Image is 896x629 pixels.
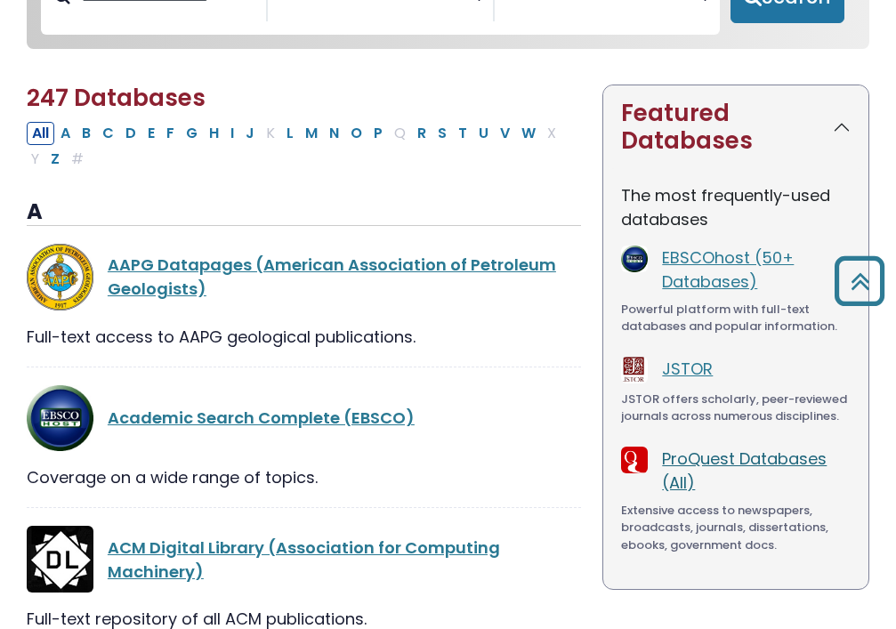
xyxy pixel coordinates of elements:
button: Filter Results E [142,122,160,145]
button: Filter Results Z [45,148,65,171]
button: Filter Results M [300,122,323,145]
a: EBSCOhost (50+ Databases) [662,246,794,293]
a: Academic Search Complete (EBSCO) [108,407,415,429]
button: Filter Results D [120,122,141,145]
button: Filter Results I [225,122,239,145]
button: Filter Results O [345,122,367,145]
a: Back to Top [827,264,892,297]
button: All [27,122,54,145]
a: ACM Digital Library (Association for Computing Machinery) [108,536,500,583]
button: Filter Results P [368,122,388,145]
button: Filter Results R [412,122,432,145]
div: JSTOR offers scholarly, peer-reviewed journals across numerous disciplines. [621,391,851,425]
button: Filter Results T [453,122,472,145]
button: Featured Databases [603,85,868,169]
div: Alpha-list to filter by first letter of database name [27,121,563,169]
div: Powerful platform with full-text databases and popular information. [621,301,851,335]
a: ProQuest Databases (All) [662,448,827,494]
button: Filter Results S [432,122,452,145]
button: Filter Results N [324,122,344,145]
span: 247 Databases [27,82,206,114]
button: Filter Results B [77,122,96,145]
a: JSTOR [662,358,713,380]
button: Filter Results C [97,122,119,145]
h3: A [27,199,581,226]
button: Filter Results L [281,122,299,145]
p: The most frequently-used databases [621,183,851,231]
button: Filter Results J [240,122,260,145]
button: Filter Results G [181,122,203,145]
button: Filter Results W [516,122,541,145]
div: Full-text access to AAPG geological publications. [27,325,581,349]
button: Filter Results V [495,122,515,145]
button: Filter Results F [161,122,180,145]
a: AAPG Datapages (American Association of Petroleum Geologists) [108,254,556,300]
button: Filter Results A [55,122,76,145]
button: Filter Results U [473,122,494,145]
div: Coverage on a wide range of topics. [27,465,581,489]
div: Extensive access to newspapers, broadcasts, journals, dissertations, ebooks, government docs. [621,502,851,554]
button: Filter Results H [204,122,224,145]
